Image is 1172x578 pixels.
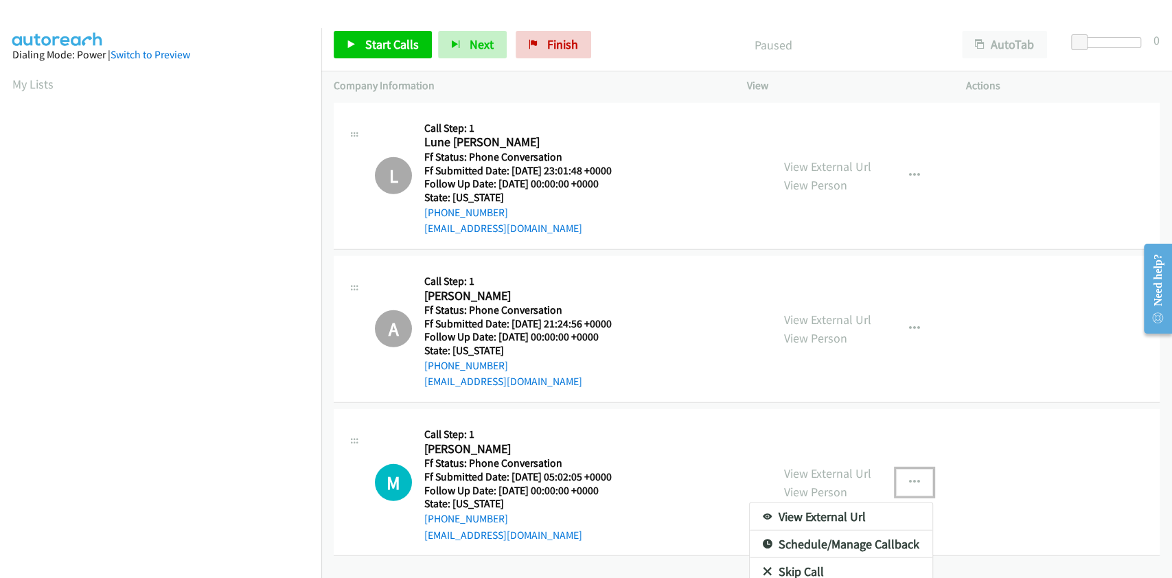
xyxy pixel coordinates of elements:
[12,76,54,92] a: My Lists
[12,47,309,63] div: Dialing Mode: Power |
[750,531,932,558] a: Schedule/Manage Callback
[1133,234,1172,343] iframe: Resource Center
[111,48,190,61] a: Switch to Preview
[750,503,932,531] a: View External Url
